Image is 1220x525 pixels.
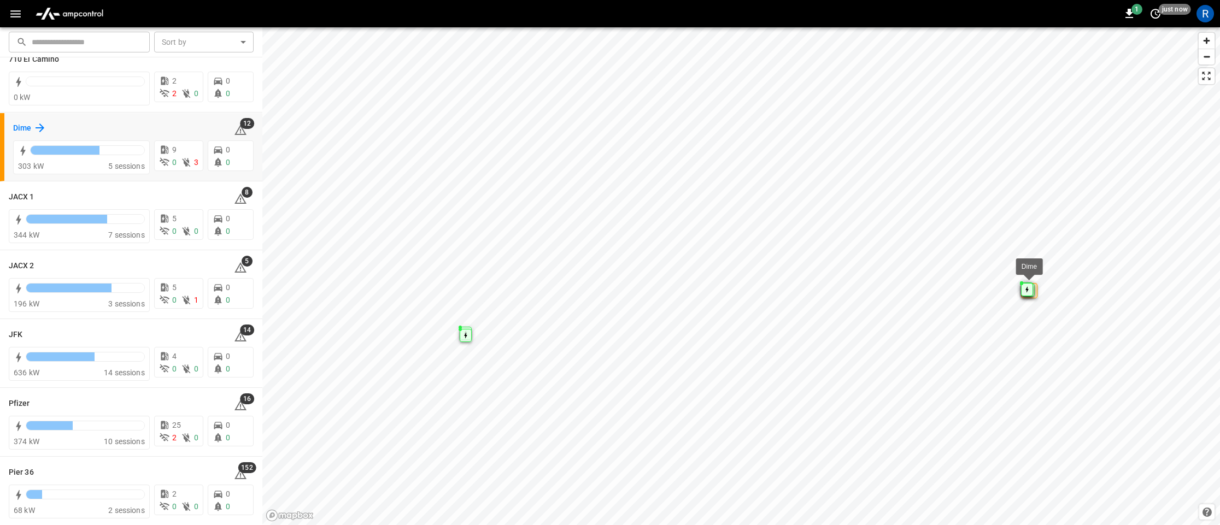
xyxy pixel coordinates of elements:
[460,327,472,340] div: Map marker
[226,502,230,511] span: 0
[18,162,44,170] span: 303 kW
[172,227,177,235] span: 0
[9,260,34,272] h6: JACX 2
[104,437,145,446] span: 10 sessions
[226,158,230,167] span: 0
[14,437,39,446] span: 374 kW
[14,231,39,239] span: 344 kW
[262,27,1220,525] canvas: Map
[1199,33,1215,49] button: Zoom in
[242,256,253,267] span: 5
[172,158,177,167] span: 0
[194,158,198,167] span: 3
[172,283,177,292] span: 5
[14,93,31,102] span: 0 kW
[108,299,145,308] span: 3 sessions
[14,299,39,308] span: 196 kW
[226,489,230,498] span: 0
[238,462,256,473] span: 152
[266,509,314,522] a: Mapbox homepage
[14,368,39,377] span: 636 kW
[1022,261,1037,272] div: Dime
[240,118,254,129] span: 12
[226,227,230,235] span: 0
[9,467,34,479] h6: Pier 36
[194,89,198,98] span: 0
[172,502,177,511] span: 0
[14,506,35,515] span: 68 kW
[226,76,230,85] span: 0
[1131,4,1142,15] span: 1
[226,364,230,373] span: 0
[226,296,230,304] span: 0
[1196,5,1214,22] div: profile-icon
[172,296,177,304] span: 0
[172,489,177,498] span: 2
[1159,4,1191,15] span: just now
[172,433,177,442] span: 2
[108,162,145,170] span: 5 sessions
[226,433,230,442] span: 0
[460,329,472,342] div: Map marker
[226,89,230,98] span: 0
[226,214,230,223] span: 0
[172,421,181,429] span: 25
[194,364,198,373] span: 0
[1199,49,1215,64] button: Zoom out
[194,502,198,511] span: 0
[242,187,253,198] span: 8
[31,3,108,24] img: ampcontrol.io logo
[1147,5,1164,22] button: set refresh interval
[194,296,198,304] span: 1
[172,214,177,223] span: 5
[226,283,230,292] span: 0
[194,433,198,442] span: 0
[240,325,254,335] span: 14
[9,398,30,410] h6: Pfizer
[240,393,254,404] span: 16
[172,76,177,85] span: 2
[172,364,177,373] span: 0
[104,368,145,377] span: 14 sessions
[9,54,59,66] h6: 710 El Camino
[226,421,230,429] span: 0
[172,352,177,361] span: 4
[194,227,198,235] span: 0
[172,145,177,154] span: 9
[9,191,34,203] h6: JACX 1
[226,352,230,361] span: 0
[13,122,31,134] h6: Dime
[108,506,145,515] span: 2 sessions
[1021,283,1033,296] div: Map marker
[226,145,230,154] span: 0
[108,231,145,239] span: 7 sessions
[172,89,177,98] span: 2
[9,329,22,341] h6: JFK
